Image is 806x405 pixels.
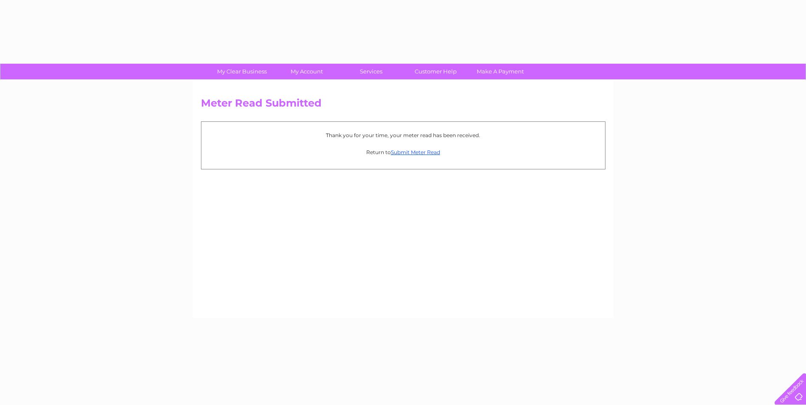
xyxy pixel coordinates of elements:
[336,64,406,79] a: Services
[206,148,601,156] p: Return to
[207,64,277,79] a: My Clear Business
[401,64,471,79] a: Customer Help
[206,131,601,139] p: Thank you for your time, your meter read has been received.
[201,97,605,113] h2: Meter Read Submitted
[391,149,440,155] a: Submit Meter Read
[465,64,535,79] a: Make A Payment
[271,64,342,79] a: My Account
